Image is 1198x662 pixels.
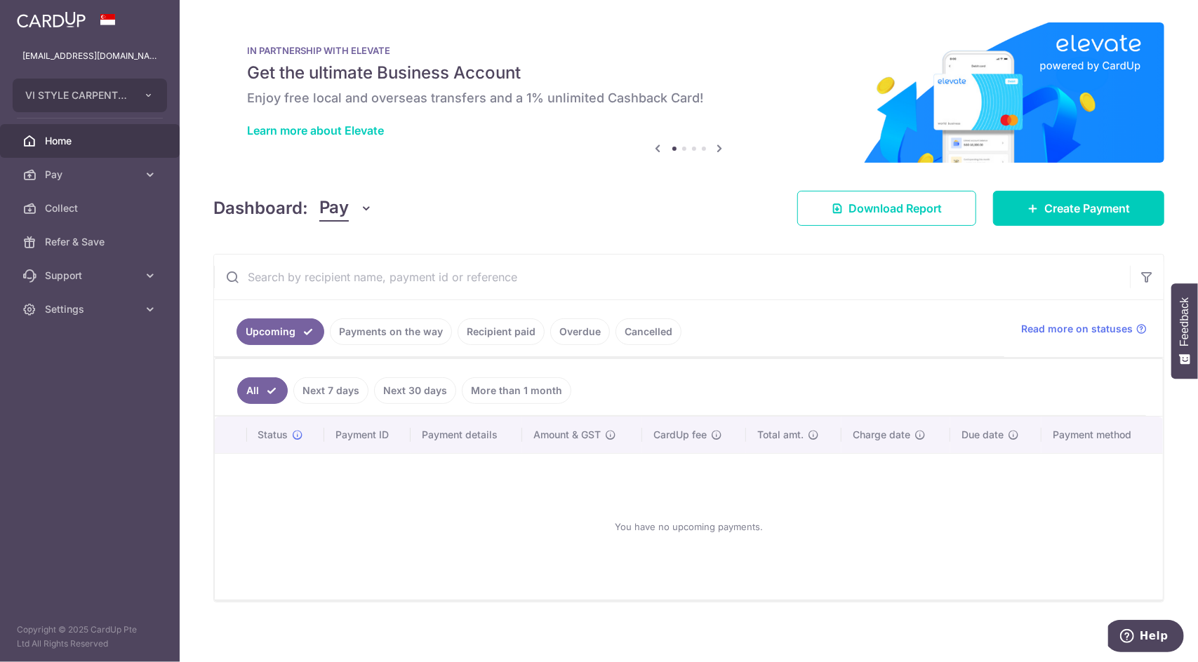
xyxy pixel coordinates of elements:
[1041,417,1163,453] th: Payment method
[45,269,138,283] span: Support
[1021,322,1133,336] span: Read more on statuses
[411,417,522,453] th: Payment details
[247,90,1131,107] h6: Enjoy free local and overseas transfers and a 1% unlimited Cashback Card!
[45,134,138,148] span: Home
[1021,322,1147,336] a: Read more on statuses
[1171,283,1198,379] button: Feedback - Show survey
[247,123,384,137] a: Learn more about Elevate
[45,302,138,316] span: Settings
[653,428,707,442] span: CardUp fee
[13,79,167,112] button: VI STYLE CARPENTRY PTE. LTD.
[330,318,452,345] a: Payments on the way
[853,428,910,442] span: Charge date
[533,428,601,442] span: Amount & GST
[293,377,368,404] a: Next 7 days
[797,191,976,226] a: Download Report
[961,428,1004,442] span: Due date
[45,168,138,182] span: Pay
[247,62,1131,84] h5: Get the ultimate Business Account
[1178,297,1191,346] span: Feedback
[1044,200,1130,217] span: Create Payment
[615,318,681,345] a: Cancelled
[319,195,373,222] button: Pay
[458,318,545,345] a: Recipient paid
[214,255,1130,299] input: Search by recipient name, payment id or reference
[462,377,571,404] a: More than 1 month
[324,417,411,453] th: Payment ID
[22,49,157,63] p: [EMAIL_ADDRESS][DOMAIN_NAME]
[374,377,456,404] a: Next 30 days
[237,318,324,345] a: Upcoming
[757,428,804,442] span: Total amt.
[848,200,942,217] span: Download Report
[319,195,349,222] span: Pay
[237,377,288,404] a: All
[1108,620,1184,655] iframe: Opens a widget where you can find more information
[25,88,129,102] span: VI STYLE CARPENTRY PTE. LTD.
[258,428,288,442] span: Status
[17,11,86,28] img: CardUp
[247,45,1131,56] p: IN PARTNERSHIP WITH ELEVATE
[213,22,1164,163] img: Renovation banner
[213,196,308,221] h4: Dashboard:
[550,318,610,345] a: Overdue
[45,235,138,249] span: Refer & Save
[232,465,1146,588] div: You have no upcoming payments.
[993,191,1164,226] a: Create Payment
[45,201,138,215] span: Collect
